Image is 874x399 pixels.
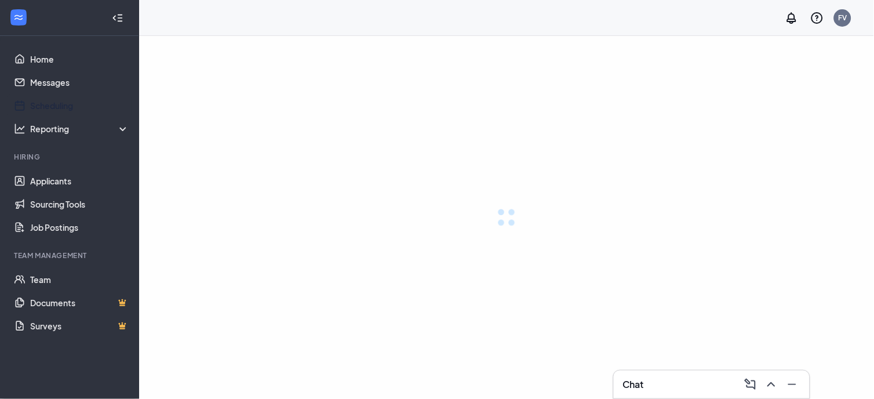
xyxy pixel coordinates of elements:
[14,123,26,135] svg: Analysis
[782,375,800,394] button: Minimize
[839,13,847,23] div: FV
[30,48,129,71] a: Home
[30,71,129,94] a: Messages
[13,12,24,23] svg: WorkstreamLogo
[14,152,127,162] div: Hiring
[112,12,123,24] svg: Collapse
[785,11,799,25] svg: Notifications
[30,94,129,117] a: Scheduling
[761,375,780,394] button: ChevronUp
[810,11,824,25] svg: QuestionInfo
[30,169,129,193] a: Applicants
[30,216,129,239] a: Job Postings
[30,123,130,135] div: Reporting
[30,314,129,338] a: SurveysCrown
[623,378,644,391] h3: Chat
[30,291,129,314] a: DocumentsCrown
[764,378,778,391] svg: ChevronUp
[30,193,129,216] a: Sourcing Tools
[30,268,129,291] a: Team
[785,378,799,391] svg: Minimize
[744,378,758,391] svg: ComposeMessage
[740,375,759,394] button: ComposeMessage
[14,251,127,260] div: Team Management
